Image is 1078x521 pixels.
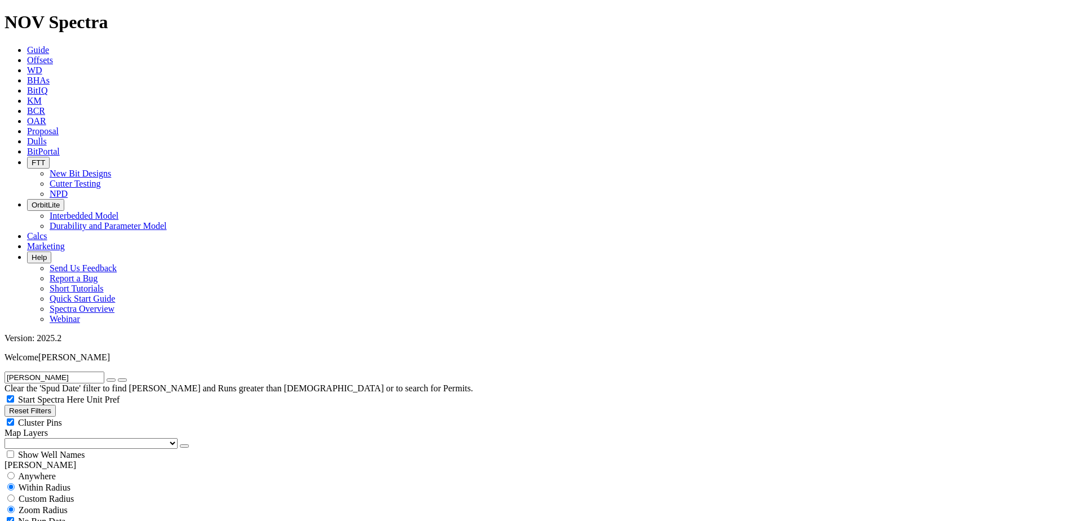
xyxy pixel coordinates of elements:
a: Spectra Overview [50,304,114,314]
div: [PERSON_NAME] [5,460,1073,470]
a: Guide [27,45,49,55]
button: FTT [27,157,50,169]
a: Calcs [27,231,47,241]
a: NPD [50,189,68,198]
a: Send Us Feedback [50,263,117,273]
a: New Bit Designs [50,169,111,178]
a: Cutter Testing [50,179,101,188]
span: [PERSON_NAME] [38,352,110,362]
span: FTT [32,158,45,167]
span: OrbitLite [32,201,60,209]
span: Custom Radius [19,494,74,504]
a: Proposal [27,126,59,136]
button: Help [27,251,51,263]
a: Short Tutorials [50,284,104,293]
a: BitPortal [27,147,60,156]
span: Start Spectra Here [18,395,84,404]
a: KM [27,96,42,105]
span: Cluster Pins [18,418,62,427]
span: Map Layers [5,428,48,438]
h1: NOV Spectra [5,12,1073,33]
a: Marketing [27,241,65,251]
div: Version: 2025.2 [5,333,1073,343]
button: OrbitLite [27,199,64,211]
a: WD [27,65,42,75]
a: Interbedded Model [50,211,118,220]
a: Report a Bug [50,273,98,283]
a: Webinar [50,314,80,324]
input: Start Spectra Here [7,395,14,403]
span: Zoom Radius [19,505,68,515]
a: BCR [27,106,45,116]
button: Reset Filters [5,405,56,417]
span: Unit Pref [86,395,120,404]
p: Welcome [5,352,1073,363]
input: Search [5,372,104,383]
span: Help [32,253,47,262]
a: Dulls [27,136,47,146]
a: BitIQ [27,86,47,95]
a: Durability and Parameter Model [50,221,167,231]
span: Show Well Names [18,450,85,460]
a: Offsets [27,55,53,65]
span: Anywhere [18,471,56,481]
span: Within Radius [19,483,70,492]
a: Quick Start Guide [50,294,115,303]
a: BHAs [27,76,50,85]
span: Clear the 'Spud Date' filter to find [PERSON_NAME] and Runs greater than [DEMOGRAPHIC_DATA] or to... [5,383,473,393]
a: OAR [27,116,46,126]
